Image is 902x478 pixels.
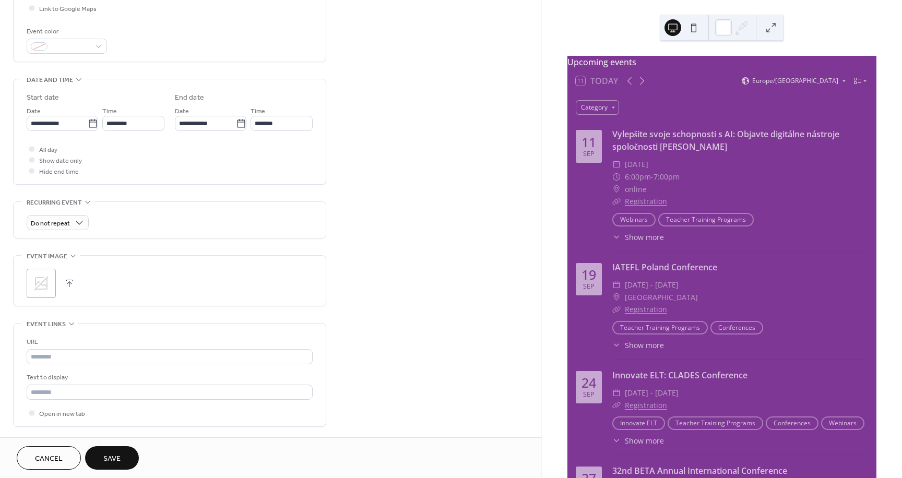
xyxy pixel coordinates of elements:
[39,166,79,177] span: Hide end time
[27,106,41,117] span: Date
[175,92,204,103] div: End date
[612,340,664,351] button: ​Show more
[39,145,57,156] span: All day
[612,291,621,304] div: ​
[612,171,621,183] div: ​
[583,151,595,158] div: Sep
[651,171,654,183] span: -
[27,337,311,348] div: URL
[27,251,67,262] span: Event image
[654,171,680,183] span: 7:00pm
[612,128,839,152] a: Vylepšite svoje schopnosti s AI: Objavte digitálne nástroje spoločnosti [PERSON_NAME]
[625,158,648,171] span: [DATE]
[27,26,105,37] div: Event color
[581,136,596,149] div: 11
[581,376,596,389] div: 24
[612,465,787,476] a: 32nd BETA Annual International Conference
[612,158,621,171] div: ​
[612,435,621,446] div: ​
[625,304,667,314] a: Registration
[612,303,621,316] div: ​
[175,106,189,117] span: Date
[612,340,621,351] div: ​
[27,319,66,330] span: Event links
[583,283,595,290] div: Sep
[625,279,679,291] span: [DATE] - [DATE]
[625,387,679,399] span: [DATE] - [DATE]
[17,446,81,470] button: Cancel
[625,196,667,206] a: Registration
[625,183,647,196] span: online
[612,261,717,273] a: IATEFL Poland Conference
[612,279,621,291] div: ​
[27,92,59,103] div: Start date
[27,75,73,86] span: Date and time
[612,435,664,446] button: ​Show more
[625,340,664,351] span: Show more
[27,269,56,298] div: ;
[612,387,621,399] div: ​
[625,400,667,410] a: Registration
[625,171,651,183] span: 6:00pm
[612,232,621,243] div: ​
[39,4,97,15] span: Link to Google Maps
[567,56,876,68] div: Upcoming events
[27,197,82,208] span: Recurring event
[612,195,621,208] div: ​
[752,78,838,84] span: Europe/[GEOGRAPHIC_DATA]
[102,106,117,117] span: Time
[612,399,621,412] div: ​
[583,391,595,398] div: Sep
[625,435,664,446] span: Show more
[85,446,139,470] button: Save
[625,291,698,304] span: [GEOGRAPHIC_DATA]
[625,232,664,243] span: Show more
[612,232,664,243] button: ​Show more
[612,369,747,381] a: Innovate ELT: CLADES Conference
[581,268,596,281] div: 19
[251,106,265,117] span: Time
[39,409,85,420] span: Open in new tab
[27,372,311,383] div: Text to display
[612,183,621,196] div: ​
[31,218,70,230] span: Do not repeat
[103,453,121,464] span: Save
[35,453,63,464] span: Cancel
[39,156,82,166] span: Show date only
